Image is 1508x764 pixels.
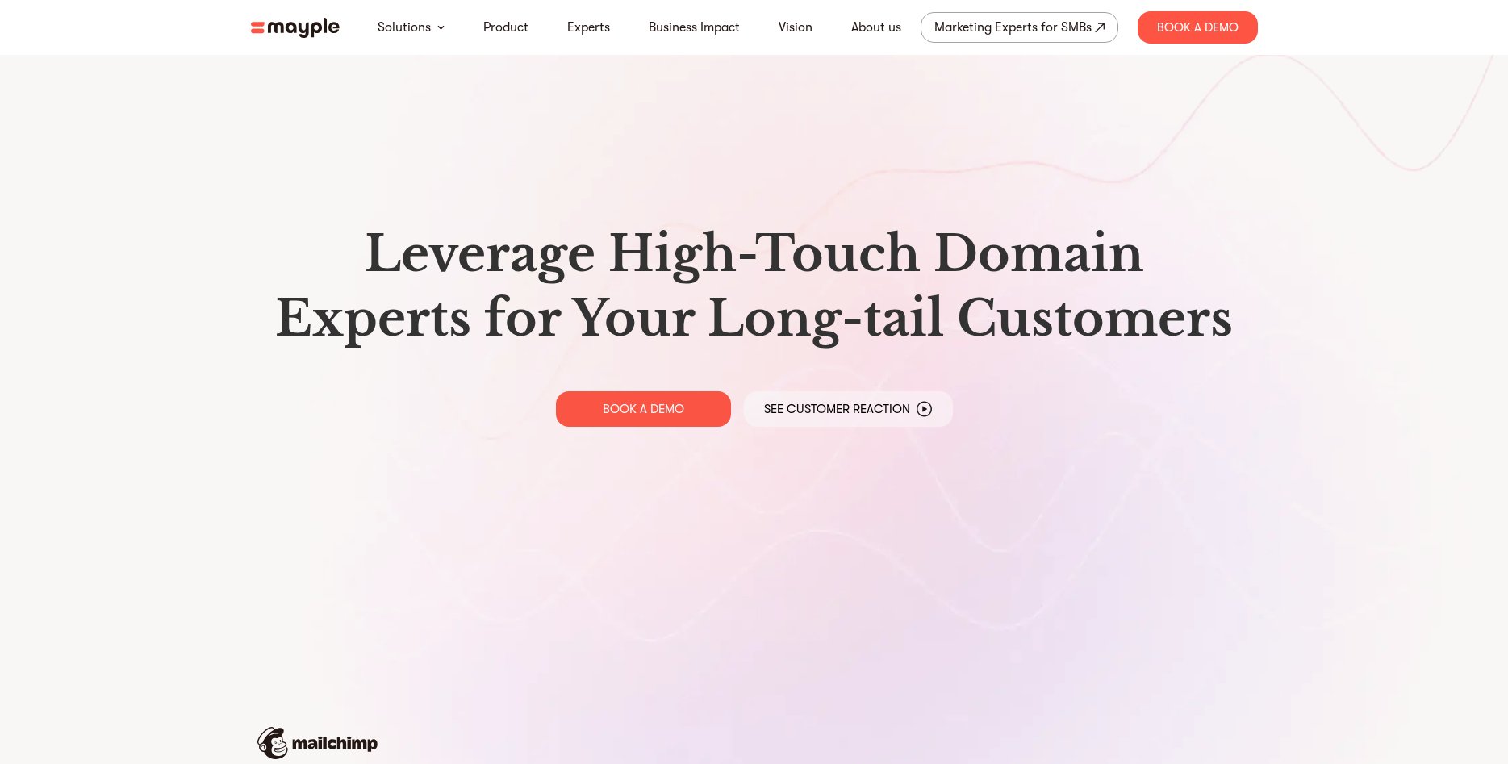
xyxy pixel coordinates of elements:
[649,18,740,37] a: Business Impact
[556,391,731,427] a: BOOK A DEMO
[744,391,953,427] a: See Customer Reaction
[437,25,445,30] img: arrow-down
[851,18,901,37] a: About us
[934,16,1092,39] div: Marketing Experts for SMBs
[567,18,610,37] a: Experts
[483,18,528,37] a: Product
[764,401,910,417] p: See Customer Reaction
[603,401,684,417] p: BOOK A DEMO
[1138,11,1258,44] div: Book A Demo
[378,18,431,37] a: Solutions
[779,18,812,37] a: Vision
[257,727,378,759] img: mailchimp-logo
[921,12,1118,43] a: Marketing Experts for SMBs
[264,222,1245,351] h1: Leverage High-Touch Domain Experts for Your Long-tail Customers
[251,18,340,38] img: mayple-logo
